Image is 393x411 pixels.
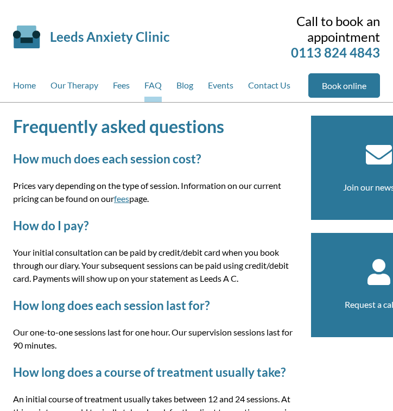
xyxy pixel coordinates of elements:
a: Contact Us [248,73,290,102]
h2: How much does each session cost? [13,151,298,166]
p: Your initial consultation can be paid by credit/debit card when you book through our diary. Your ... [13,246,298,285]
p: Prices vary depending on the type of session. Information on our current pricing can be found on ... [13,179,298,205]
a: Events [208,73,233,102]
a: Our Therapy [50,73,98,102]
h2: How long does each session last for? [13,298,298,313]
a: Home [13,73,36,102]
a: Book online [308,73,380,98]
a: Leeds Anxiety Clinic [50,29,169,45]
h2: How do I pay? [13,218,298,233]
a: Fees [113,73,130,102]
h2: How long does a course of treatment usually take? [13,365,298,380]
h1: Frequently asked questions [13,116,298,137]
a: FAQ [144,73,162,102]
a: Blog [176,73,193,102]
a: 0113 824 4843 [291,45,380,60]
a: fees [114,193,129,204]
p: Our one-to-one sessions last for one hour. Our supervision sessions last for 90 minutes. [13,326,298,352]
